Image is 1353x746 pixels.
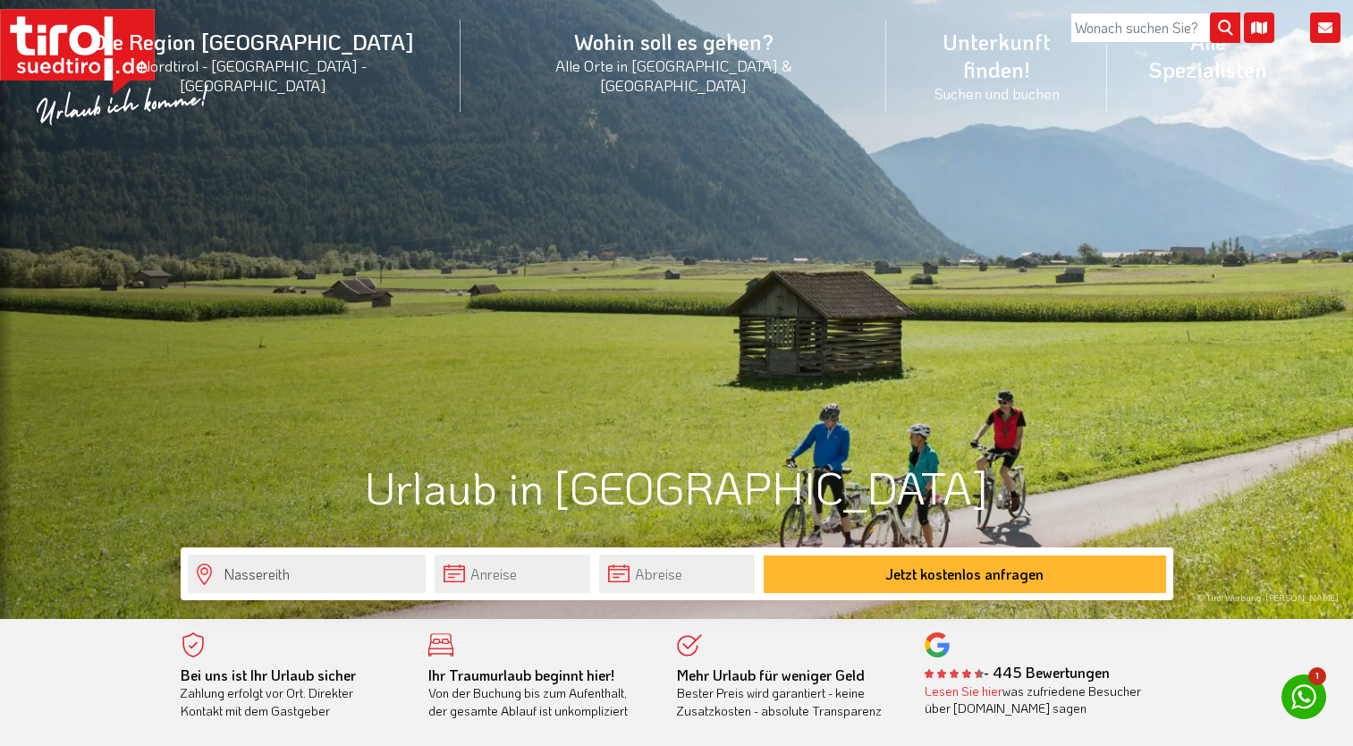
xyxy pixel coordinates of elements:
a: Alle Spezialisten [1107,8,1308,103]
input: Wo soll's hingehen? [188,555,426,593]
button: Jetzt kostenlos anfragen [764,555,1166,593]
div: was zufriedene Besucher über [DOMAIN_NAME] sagen [925,682,1146,717]
b: Ihr Traumurlaub beginnt hier! [428,665,614,684]
b: Mehr Urlaub für weniger Geld [677,665,865,684]
a: Lesen Sie hier [925,682,1002,699]
b: - 445 Bewertungen [925,663,1110,682]
small: Alle Orte in [GEOGRAPHIC_DATA] & [GEOGRAPHIC_DATA] [482,55,865,95]
b: Bei uns ist Ihr Urlaub sicher [181,665,356,684]
input: Abreise [599,555,755,593]
small: Nordtirol - [GEOGRAPHIC_DATA] - [GEOGRAPHIC_DATA] [66,55,439,95]
span: 1 [1308,667,1326,685]
a: 1 [1281,674,1326,719]
small: Suchen und buchen [908,83,1086,103]
div: Bester Preis wird garantiert - keine Zusatzkosten - absolute Transparenz [677,666,899,720]
input: Wonach suchen Sie? [1070,13,1240,43]
div: Von der Buchung bis zum Aufenthalt, der gesamte Ablauf ist unkompliziert [428,666,650,720]
input: Anreise [435,555,590,593]
a: Die Region [GEOGRAPHIC_DATA]Nordtirol - [GEOGRAPHIC_DATA] - [GEOGRAPHIC_DATA] [45,8,461,114]
h1: Urlaub in [GEOGRAPHIC_DATA] [181,462,1173,512]
i: Karte öffnen [1244,13,1274,43]
i: Kontakt [1310,13,1340,43]
a: Wohin soll es gehen?Alle Orte in [GEOGRAPHIC_DATA] & [GEOGRAPHIC_DATA] [461,8,886,114]
div: Zahlung erfolgt vor Ort. Direkter Kontakt mit dem Gastgeber [181,666,402,720]
a: Unterkunft finden!Suchen und buchen [886,8,1107,123]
